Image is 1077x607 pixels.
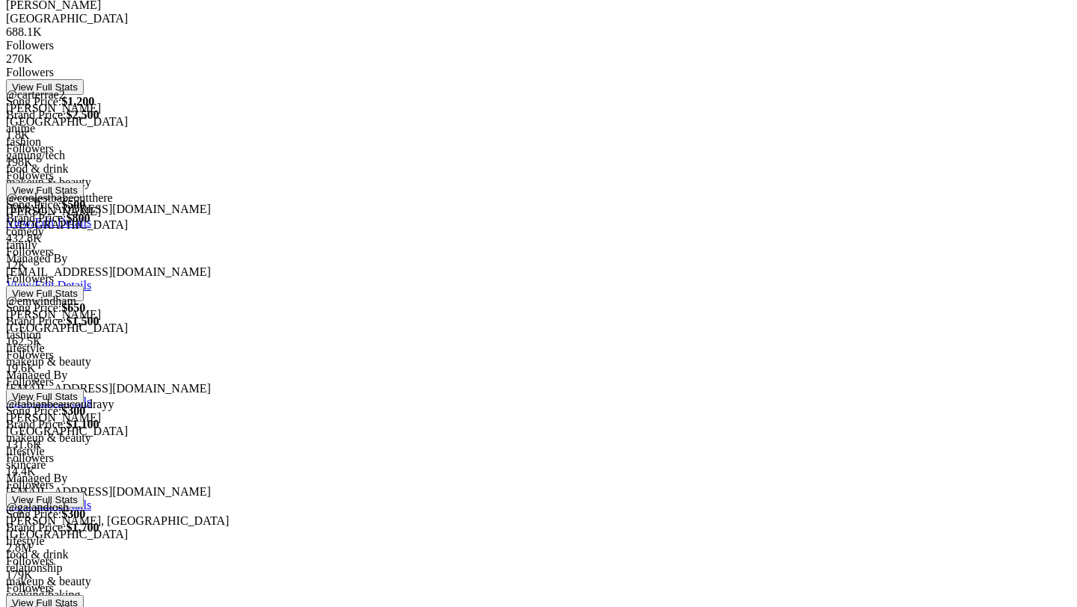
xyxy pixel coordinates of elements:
[6,205,1071,218] div: [PERSON_NAME]
[6,492,84,508] button: View Full Stats
[6,411,1071,425] div: [PERSON_NAME]
[6,12,1071,25] div: [GEOGRAPHIC_DATA]
[6,582,1071,595] div: Followers
[6,465,1071,478] div: 14.4K
[6,259,1071,272] div: 12K
[6,272,1071,286] div: Followers
[6,478,1071,492] div: Followers
[6,286,84,301] button: View Full Stats
[6,232,1071,245] div: 432.8K
[6,568,1071,582] div: 179K
[6,362,1071,375] div: 19.6K
[6,308,1071,321] div: [PERSON_NAME]
[6,25,1071,39] div: 688.1K
[6,155,1071,169] div: 198K
[6,398,1071,411] div: @ fabianbeaucoudrayy
[6,375,1071,389] div: Followers
[6,452,1071,465] div: Followers
[6,245,1071,259] div: Followers
[6,142,1071,155] div: Followers
[6,348,1071,362] div: Followers
[6,79,84,95] button: View Full Stats
[6,295,1071,308] div: @ emwindham
[6,501,1071,514] div: @ galandjosh
[6,555,1071,568] div: Followers
[6,218,1071,232] div: [GEOGRAPHIC_DATA]
[6,52,1071,66] div: 270K
[6,438,1071,452] div: 131.6K
[6,425,1071,438] div: [GEOGRAPHIC_DATA]
[6,514,1071,528] div: [PERSON_NAME], [GEOGRAPHIC_DATA]
[6,191,1071,205] div: @ coolestbabeoutthere
[6,88,1071,102] div: @ carterrae2
[6,389,84,404] button: View Full Stats
[6,39,1071,52] div: Followers
[6,129,1071,142] div: 1.8K
[6,335,1071,348] div: 162.5K
[6,541,1071,555] div: 2.8M
[6,169,1071,182] div: Followers
[6,115,1071,129] div: [GEOGRAPHIC_DATA]
[6,102,1071,115] div: [PERSON_NAME]
[6,321,1071,335] div: [GEOGRAPHIC_DATA]
[6,182,84,198] button: View Full Stats
[6,528,1071,541] div: [GEOGRAPHIC_DATA]
[6,66,1071,79] div: Followers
